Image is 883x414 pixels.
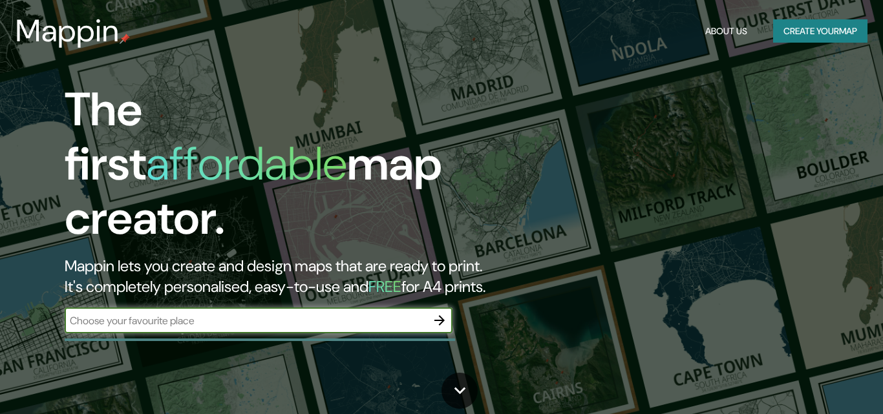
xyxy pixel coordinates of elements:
input: Choose your favourite place [65,313,427,328]
h3: Mappin [16,13,120,49]
button: Create yourmap [773,19,867,43]
h1: The first map creator. [65,83,506,256]
button: About Us [700,19,752,43]
h1: affordable [146,134,347,194]
h2: Mappin lets you create and design maps that are ready to print. It's completely personalised, eas... [65,256,506,297]
h5: FREE [368,276,401,296]
img: mappin-pin [120,34,130,44]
